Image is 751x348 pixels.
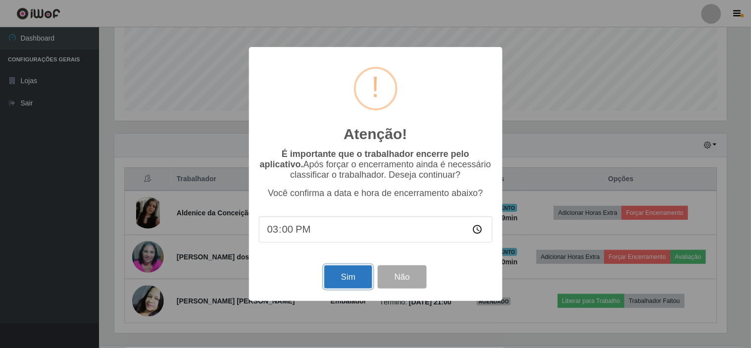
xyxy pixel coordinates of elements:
b: É importante que o trabalhador encerre pelo aplicativo. [260,149,469,169]
button: Não [378,265,427,289]
h2: Atenção! [344,125,407,143]
p: Após forçar o encerramento ainda é necessário classificar o trabalhador. Deseja continuar? [259,149,493,180]
button: Sim [324,265,372,289]
p: Você confirma a data e hora de encerramento abaixo? [259,188,493,199]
